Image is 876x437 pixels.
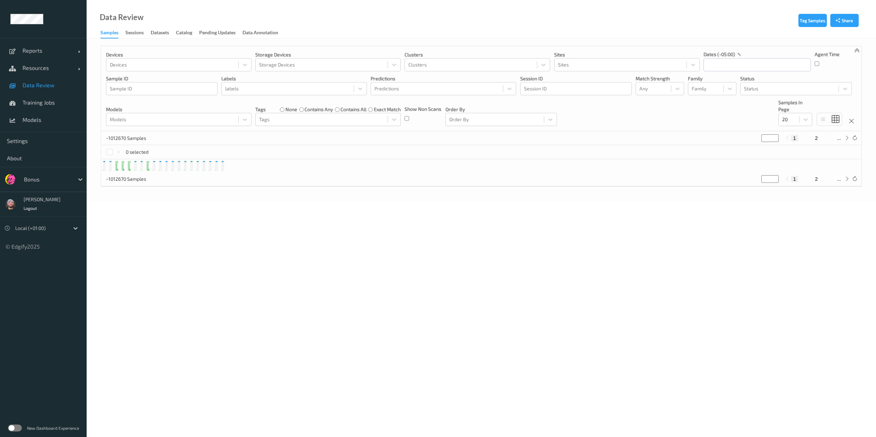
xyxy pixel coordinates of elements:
label: contains all [340,106,366,113]
button: ... [835,135,843,141]
a: Sessions [125,28,151,38]
p: Sample ID [106,75,218,82]
div: Samples [100,29,118,38]
label: none [285,106,297,113]
div: Datasets [151,29,169,38]
p: Show Non Scans [405,106,441,113]
button: 2 [813,176,820,182]
a: Catalog [176,28,199,38]
p: Status [740,75,852,82]
button: ... [835,176,843,182]
p: Match Strength [636,75,684,82]
p: Models [106,106,251,113]
p: Family [688,75,736,82]
p: 0 selected [126,149,149,155]
div: Pending Updates [199,29,236,38]
p: Sites [554,51,700,58]
div: Data Review [100,14,143,21]
div: Data Annotation [242,29,278,38]
button: 1 [791,135,798,141]
p: ~1012670 Samples [106,135,158,142]
button: 2 [813,135,820,141]
p: Tags [255,106,266,113]
p: dates (-05:00) [704,51,735,58]
p: Session ID [520,75,632,82]
p: labels [221,75,367,82]
p: Samples In Page [778,99,812,113]
p: Storage Devices [255,51,401,58]
a: Pending Updates [199,28,242,38]
p: ~1012670 Samples [106,176,158,182]
div: Catalog [176,29,192,38]
label: exact match [374,106,401,113]
button: Tag Samples [798,14,827,27]
p: Agent Time [815,51,840,58]
p: Clusters [405,51,550,58]
p: Devices [106,51,251,58]
div: Sessions [125,29,144,38]
button: 1 [791,176,798,182]
a: Samples [100,28,125,38]
p: Predictions [371,75,516,82]
button: Share [830,14,859,27]
p: Order By [445,106,557,113]
a: Data Annotation [242,28,285,38]
a: Datasets [151,28,176,38]
label: contains any [304,106,333,113]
